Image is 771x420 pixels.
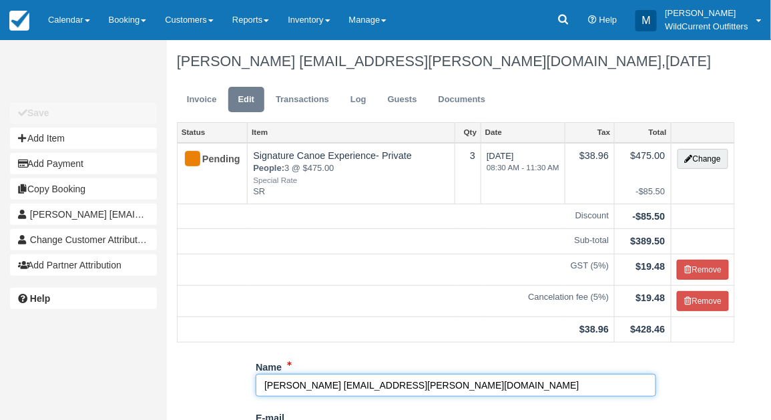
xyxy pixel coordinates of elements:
td: $475.00 [615,143,671,204]
button: Add Payment [10,153,157,174]
button: Remove [677,291,730,311]
a: Item [248,123,455,142]
td: 3 [455,143,481,204]
a: Log [340,87,376,113]
strong: $428.46 [631,324,666,335]
strong: $19.48 [636,261,666,272]
a: Transactions [266,87,339,113]
em: GST (5%) [183,260,609,272]
label: Name [256,356,282,375]
div: Pending [183,149,230,170]
button: Remove [677,260,730,280]
span: Change Customer Attribution [30,234,150,245]
a: Documents [429,87,496,113]
td: Signature Canoe Experience- Private [248,143,455,204]
button: Add Partner Attribution [10,254,157,276]
p: [PERSON_NAME] [665,7,748,20]
a: Guests [378,87,427,113]
strong: $38.96 [579,324,609,335]
em: 08:30 AM - 11:30 AM [487,162,559,174]
em: 3 @ $475.00 [253,162,449,186]
span: [PERSON_NAME] [EMAIL_ADDRESS][PERSON_NAME][DOMAIN_NAME] [30,209,344,220]
a: [PERSON_NAME] [EMAIL_ADDRESS][PERSON_NAME][DOMAIN_NAME] [10,204,157,225]
p: WildCurrent Outfitters [665,20,748,33]
span: [DATE] [487,151,559,174]
button: Add Item [10,128,157,149]
b: Help [30,293,50,304]
span: Help [599,15,617,25]
a: Help [10,288,157,309]
div: M [635,10,657,31]
em: SR [253,186,449,198]
a: Tax [565,123,614,142]
span: [DATE] [666,53,712,69]
td: $38.96 [565,143,614,204]
strong: People [253,163,284,173]
button: Change [678,149,728,169]
i: Help [588,16,597,25]
strong: $389.50 [631,236,666,246]
em: -$85.50 [620,186,665,198]
button: Copy Booking [10,178,157,200]
a: Edit [228,87,264,113]
em: Discount [183,210,609,222]
strong: $19.48 [636,292,666,303]
button: Change Customer Attribution [10,229,157,250]
h1: [PERSON_NAME] [EMAIL_ADDRESS][PERSON_NAME][DOMAIN_NAME], [177,53,735,69]
a: Date [481,123,565,142]
em: Sub-total [183,234,609,247]
button: Save [10,102,157,124]
b: Save [27,108,49,118]
a: Status [178,123,247,142]
a: Qty [455,123,481,142]
em: Cancelation fee (5%) [183,291,609,304]
a: Invoice [177,87,227,113]
strong: -$85.50 [633,211,666,222]
a: Total [615,123,670,142]
img: checkfront-main-nav-mini-logo.png [9,11,29,31]
em: Special Rate [253,175,449,186]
